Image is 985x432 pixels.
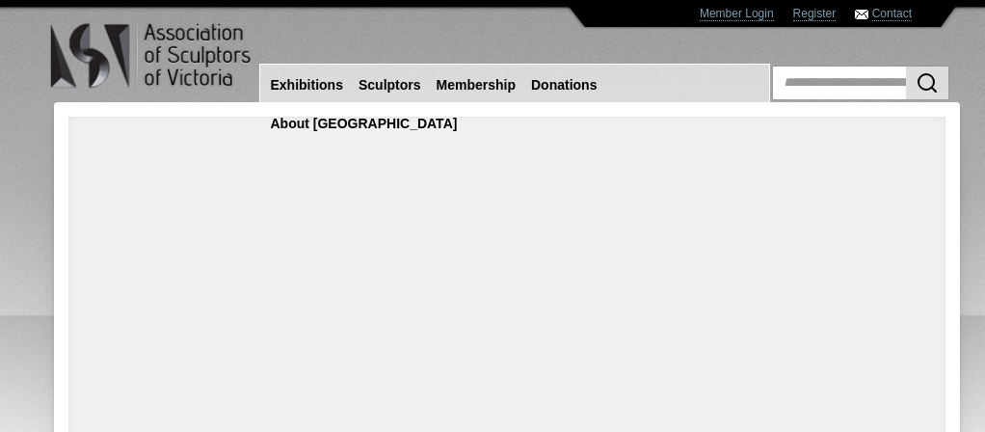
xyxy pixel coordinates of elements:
a: Sculptors [351,67,429,103]
img: Search [916,71,939,94]
a: About [GEOGRAPHIC_DATA] [263,106,466,142]
a: Membership [429,67,523,103]
a: Contact [872,7,912,21]
img: Contact ASV [855,10,868,19]
img: logo.png [49,19,254,93]
a: Donations [523,67,604,103]
a: Exhibitions [263,67,351,103]
a: Member Login [700,7,774,21]
a: Register [793,7,837,21]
